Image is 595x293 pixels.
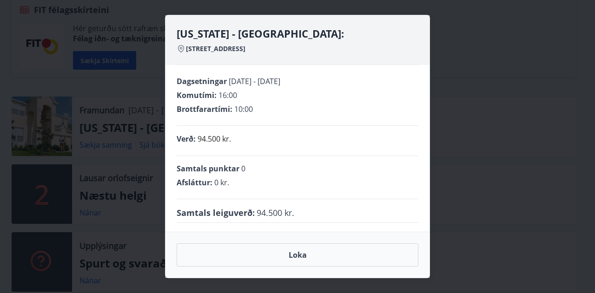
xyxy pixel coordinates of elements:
[177,134,196,144] span: Verð :
[229,76,280,86] span: [DATE] - [DATE]
[198,133,231,144] p: 94.500 kr.
[177,243,418,267] button: Loka
[177,104,232,114] span: Brottfarartími :
[177,177,212,188] span: Afsláttur :
[177,90,217,100] span: Komutími :
[214,177,229,188] span: 0 kr.
[177,76,227,86] span: Dagsetningar
[218,90,237,100] span: 16:00
[177,207,255,219] span: Samtals leiguverð :
[234,104,253,114] span: 10:00
[257,207,294,219] span: 94.500 kr.
[186,44,245,53] span: [STREET_ADDRESS]
[177,26,418,40] h4: [US_STATE] - [GEOGRAPHIC_DATA]:
[177,163,239,174] span: Samtals punktar
[241,163,245,174] span: 0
